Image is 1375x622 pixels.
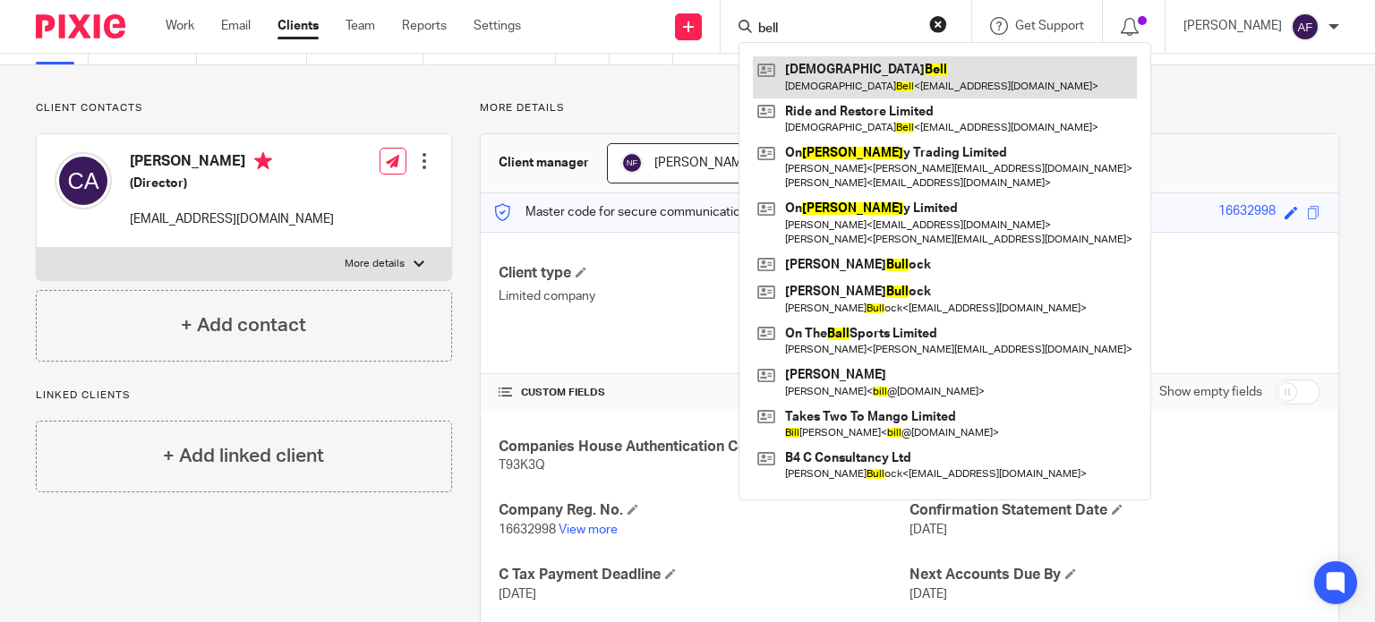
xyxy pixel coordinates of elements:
p: Client contacts [36,101,452,115]
p: Linked clients [36,388,452,403]
img: svg%3E [1291,13,1319,41]
h4: Companies House Authentication Code [499,438,910,456]
h4: C Tax Payment Deadline [499,566,910,584]
p: More details [480,101,1339,115]
span: Get Support [1015,20,1084,32]
p: Master code for secure communications and files [494,203,803,221]
img: svg%3E [621,152,643,174]
h4: + Add linked client [163,442,324,470]
i: Primary [254,152,272,170]
h4: Confirmation Statement Date [910,501,1320,520]
span: T93K3Q [499,459,545,472]
button: Clear [929,15,947,33]
h4: Next Accounts Due By [910,566,1320,584]
h5: (Director) [130,175,334,192]
a: Team [346,17,375,35]
span: 16632998 [499,524,556,536]
h4: Client type [499,264,910,283]
p: [EMAIL_ADDRESS][DOMAIN_NAME] [130,210,334,228]
img: Pixie [36,14,125,38]
a: View more [559,524,618,536]
div: 16632998 [1218,202,1276,223]
a: Reports [402,17,447,35]
h3: Client manager [499,154,589,172]
p: Limited company [499,287,910,305]
p: More details [345,257,405,271]
a: Work [166,17,194,35]
span: [DATE] [910,524,947,536]
h4: [PERSON_NAME] [130,152,334,175]
img: svg%3E [55,152,112,209]
span: [PERSON_NAME] [654,157,753,169]
h4: CUSTOM FIELDS [499,386,910,400]
p: [PERSON_NAME] [1183,17,1282,35]
span: [DATE] [499,588,536,601]
a: Email [221,17,251,35]
span: [DATE] [910,588,947,601]
h4: Company Reg. No. [499,501,910,520]
input: Search [756,21,918,38]
h4: + Add contact [181,311,306,339]
label: Show empty fields [1159,383,1262,401]
a: Settings [474,17,521,35]
a: Clients [278,17,319,35]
